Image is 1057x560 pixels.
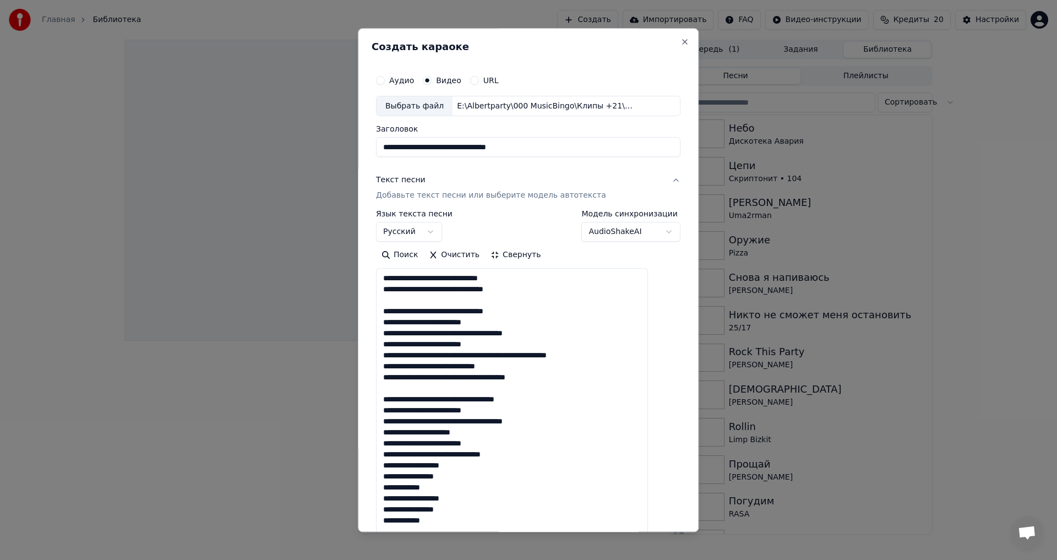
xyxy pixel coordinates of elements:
[389,77,414,84] label: Аудио
[376,175,426,186] div: Текст песни
[485,247,546,264] button: Свернуть
[453,101,640,112] div: E:\Albertparty\000 MusicBingo\Клипы +21\Клипы отрезки с лого\16 [PERSON_NAME] - Я сошла с ума - К...
[376,126,680,133] label: Заголовок
[377,96,453,116] div: Выбрать файл
[376,247,423,264] button: Поиск
[376,191,606,202] p: Добавьте текст песни или выберите модель автотекста
[436,77,461,84] label: Видео
[483,77,499,84] label: URL
[376,210,453,218] label: Язык текста песни
[372,42,685,52] h2: Создать караоке
[582,210,681,218] label: Модель синхронизации
[424,247,486,264] button: Очистить
[376,166,680,210] button: Текст песниДобавьте текст песни или выберите модель автотекста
